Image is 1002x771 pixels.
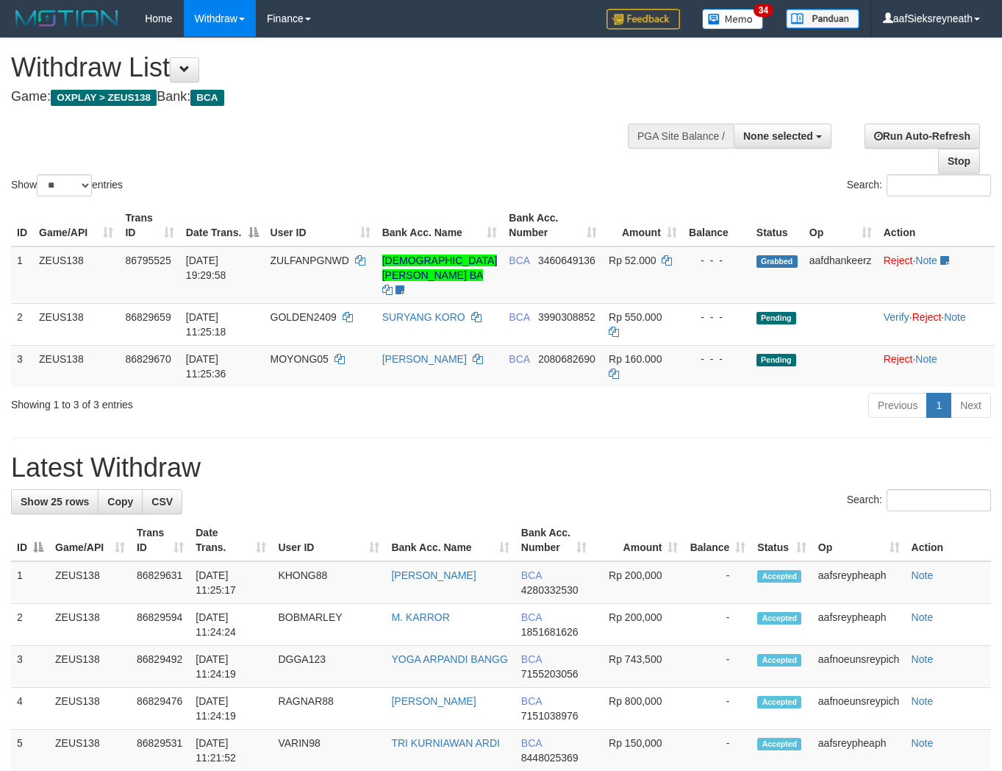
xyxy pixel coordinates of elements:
td: - [684,561,751,604]
td: [DATE] 11:24:19 [190,646,272,688]
span: BCA [521,695,542,707]
a: Previous [868,393,927,418]
span: Pending [756,312,796,324]
th: Game/API: activate to sort column ascending [33,205,119,246]
td: aafnoeunsreypich [812,688,906,730]
img: MOTION_logo.png [11,7,123,29]
span: BCA [521,653,542,665]
span: Copy 4280332530 to clipboard [521,584,579,596]
input: Search: [887,489,991,511]
div: - - - [689,253,745,268]
a: Stop [938,149,980,174]
td: 2 [11,604,49,646]
span: Grabbed [756,255,798,268]
td: ZEUS138 [49,604,131,646]
a: [DEMOGRAPHIC_DATA][PERSON_NAME] BA [382,255,498,281]
a: Note [915,353,937,365]
a: 1 [926,393,951,418]
th: ID [11,205,33,246]
span: [DATE] 19:29:58 [186,255,226,281]
span: Rp 52.000 [609,255,656,266]
td: ZEUS138 [49,646,131,688]
span: CSV [151,496,173,508]
td: · [878,345,995,387]
th: Op: activate to sort column ascending [812,519,906,561]
th: Bank Acc. Number: activate to sort column ascending [515,519,593,561]
img: Button%20Memo.svg [702,9,764,29]
span: BCA [509,311,529,323]
select: Showentries [37,174,92,196]
td: ZEUS138 [33,345,119,387]
td: [DATE] 11:24:24 [190,604,272,646]
div: PGA Site Balance / [628,124,734,149]
a: YOGA ARPANDI BANGG [391,653,507,665]
th: Status [751,205,804,246]
span: Accepted [757,570,801,583]
span: [DATE] 11:25:36 [186,353,226,380]
span: Rp 160.000 [609,353,662,365]
span: MOYONG05 [271,353,329,365]
a: [PERSON_NAME] [382,353,467,365]
span: [DATE] 11:25:18 [186,311,226,338]
h1: Latest Withdraw [11,453,991,483]
td: ZEUS138 [33,303,119,345]
a: Note [944,311,966,323]
label: Show entries [11,174,123,196]
a: [PERSON_NAME] [391,569,476,581]
a: Reject [884,353,913,365]
th: Amount: activate to sort column ascending [603,205,683,246]
span: Copy 7155203056 to clipboard [521,668,579,680]
div: - - - [689,310,745,324]
a: Run Auto-Refresh [865,124,980,149]
td: 86829594 [131,604,190,646]
td: Rp 200,000 [593,604,684,646]
span: ZULFANPGNWD [271,255,349,266]
td: · [878,246,995,304]
span: BCA [190,90,223,106]
span: Pending [756,354,796,366]
span: Copy [107,496,133,508]
th: Bank Acc. Name: activate to sort column ascending [376,205,504,246]
a: Next [951,393,991,418]
th: Game/API: activate to sort column ascending [49,519,131,561]
td: Rp 743,500 [593,646,684,688]
span: BCA [521,737,542,749]
span: Copy 1851681626 to clipboard [521,626,579,638]
td: aafnoeunsreypich [812,646,906,688]
td: 1 [11,246,33,304]
td: 86829492 [131,646,190,688]
a: [PERSON_NAME] [391,695,476,707]
td: · · [878,303,995,345]
a: Show 25 rows [11,489,99,514]
label: Search: [847,489,991,511]
td: DGGA123 [272,646,385,688]
a: SURYANG KORO [382,311,465,323]
input: Search: [887,174,991,196]
th: Balance: activate to sort column ascending [684,519,751,561]
td: ZEUS138 [33,246,119,304]
span: 34 [754,4,773,17]
span: Copy 2080682690 to clipboard [538,353,595,365]
td: - [684,604,751,646]
a: Note [912,653,934,665]
a: Note [912,737,934,749]
td: ZEUS138 [49,561,131,604]
span: 86795525 [125,255,171,266]
td: 1 [11,561,49,604]
label: Search: [847,174,991,196]
td: - [684,646,751,688]
td: [DATE] 11:25:17 [190,561,272,604]
td: 86829476 [131,688,190,730]
td: KHONG88 [272,561,385,604]
span: Copy 3460649136 to clipboard [538,255,595,266]
td: 4 [11,688,49,730]
span: Copy 7151038976 to clipboard [521,710,579,722]
span: 86829659 [125,311,171,323]
td: 2 [11,303,33,345]
th: Amount: activate to sort column ascending [593,519,684,561]
a: Copy [98,489,143,514]
td: - [684,688,751,730]
span: BCA [509,353,529,365]
td: ZEUS138 [49,688,131,730]
th: Op: activate to sort column ascending [804,205,878,246]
